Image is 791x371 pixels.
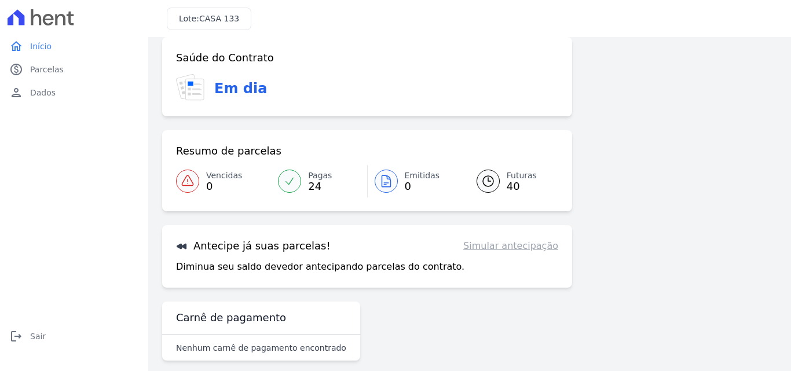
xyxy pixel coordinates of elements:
span: Vencidas [206,170,242,182]
span: 24 [308,182,332,191]
i: paid [9,63,23,76]
h3: Saúde do Contrato [176,51,274,65]
span: 0 [405,182,440,191]
a: Emitidas 0 [368,165,463,197]
h3: Antecipe já suas parcelas! [176,239,331,253]
i: home [9,39,23,53]
span: Futuras [507,170,537,182]
span: 40 [507,182,537,191]
a: Futuras 40 [463,165,558,197]
span: Parcelas [30,64,64,75]
h3: Em dia [214,78,267,99]
i: person [9,86,23,100]
h3: Lote: [179,13,239,25]
a: logoutSair [5,325,144,348]
span: Pagas [308,170,332,182]
span: 0 [206,182,242,191]
i: logout [9,329,23,343]
span: Dados [30,87,56,98]
span: Emitidas [405,170,440,182]
p: Diminua seu saldo devedor antecipando parcelas do contrato. [176,260,464,274]
a: Pagas 24 [271,165,367,197]
a: Vencidas 0 [176,165,271,197]
span: Sair [30,330,46,342]
p: Nenhum carnê de pagamento encontrado [176,342,346,354]
h3: Carnê de pagamento [176,311,286,325]
a: Simular antecipação [463,239,558,253]
a: paidParcelas [5,58,144,81]
a: personDados [5,81,144,104]
span: CASA 133 [199,14,239,23]
h3: Resumo de parcelas [176,144,281,158]
span: Início [30,41,52,52]
a: homeInício [5,35,144,58]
